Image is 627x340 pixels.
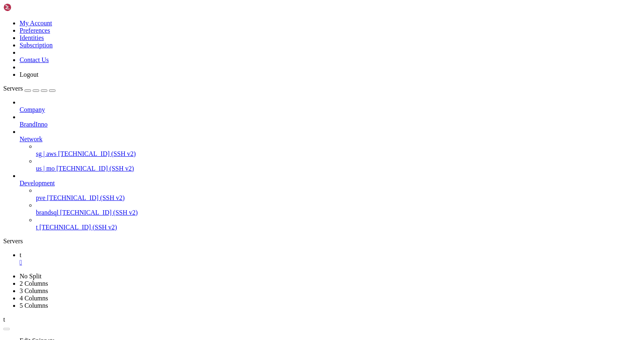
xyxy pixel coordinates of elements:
[20,113,624,128] li: BrandInno
[20,136,42,142] span: Network
[39,224,117,231] span: [TECHNICAL_ID] (SSH v2)
[3,238,624,245] div: Servers
[20,273,42,280] a: No Split
[20,251,21,258] span: t
[20,34,44,41] a: Identities
[36,165,55,172] span: us | mo
[20,27,50,34] a: Preferences
[20,287,48,294] a: 3 Columns
[20,106,45,113] span: Company
[36,209,58,216] span: brandsql
[36,143,624,158] li: sg | aws [TECHNICAL_ID] (SSH v2)
[20,251,624,266] a: t
[36,224,38,231] span: t
[56,165,134,172] span: [TECHNICAL_ID] (SSH v2)
[3,3,50,11] img: Shellngn
[20,280,48,287] a: 2 Columns
[20,136,624,143] a: Network
[36,158,624,172] li: us | mo [TECHNICAL_ID] (SSH v2)
[36,194,45,201] span: pve
[20,99,624,113] li: Company
[20,56,49,63] a: Contact Us
[20,42,53,49] a: Subscription
[20,172,624,231] li: Development
[20,180,624,187] a: Development
[3,85,23,92] span: Servers
[20,128,624,172] li: Network
[20,302,48,309] a: 5 Columns
[20,259,624,266] a: 
[36,187,624,202] li: pve [TECHNICAL_ID] (SSH v2)
[36,150,624,158] a: sg | aws [TECHNICAL_ID] (SSH v2)
[47,194,125,201] span: [TECHNICAL_ID] (SSH v2)
[20,121,47,128] span: BrandInno
[36,216,624,231] li: t [TECHNICAL_ID] (SSH v2)
[20,106,624,113] a: Company
[20,180,55,187] span: Development
[20,121,624,128] a: BrandInno
[58,150,136,157] span: [TECHNICAL_ID] (SSH v2)
[3,85,56,92] a: Servers
[36,224,624,231] a: t [TECHNICAL_ID] (SSH v2)
[36,194,624,202] a: pve [TECHNICAL_ID] (SSH v2)
[60,209,138,216] span: [TECHNICAL_ID] (SSH v2)
[3,316,5,323] span: t
[20,295,48,302] a: 4 Columns
[36,165,624,172] a: us | mo [TECHNICAL_ID] (SSH v2)
[36,209,624,216] a: brandsql [TECHNICAL_ID] (SSH v2)
[36,202,624,216] li: brandsql [TECHNICAL_ID] (SSH v2)
[36,150,56,157] span: sg | aws
[20,20,52,27] a: My Account
[20,71,38,78] a: Logout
